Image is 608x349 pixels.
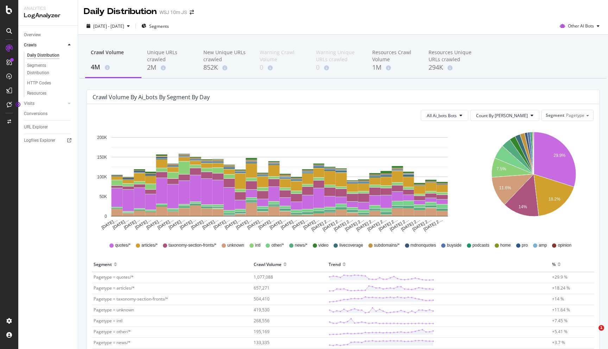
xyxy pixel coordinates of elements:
[421,110,468,121] button: All Ai_bots Bots
[190,10,194,15] div: arrow-right-arrow-left
[24,6,72,12] div: Analytics
[254,329,270,335] span: 195,169
[316,49,361,63] div: Warning Unique URLs crawled
[372,63,417,72] div: 1M
[427,113,457,119] span: All Ai_bots Bots
[254,274,273,280] span: 1,077,088
[584,325,601,342] iframe: Intercom live chat
[254,307,270,313] span: 419,530
[552,274,568,280] span: +29.9 %
[254,340,270,345] span: 133,335
[254,259,281,270] div: Crawl Volume
[549,197,560,202] text: 18.2%
[97,135,107,140] text: 200K
[27,62,73,77] a: Segments Distribution
[254,318,270,324] span: 268,556
[139,20,172,32] button: Segments
[558,242,571,248] span: opinion
[552,296,564,302] span: +14 %
[115,242,131,248] span: quotes/*
[546,112,564,118] span: Segment
[500,242,511,248] span: home
[24,137,55,144] div: Logfiles Explorer
[24,123,73,131] a: URL Explorer
[539,242,547,248] span: amp
[169,242,216,248] span: taxonomy-section-fronts/*
[147,63,192,72] div: 2M
[552,285,570,291] span: +18.24 %
[227,242,244,248] span: unknown
[24,100,34,107] div: Visits
[147,49,192,63] div: Unique URLs crawled
[499,185,511,190] text: 11.6%
[24,31,41,39] div: Overview
[374,242,400,248] span: subdomains/*
[474,127,594,232] svg: A chart.
[24,123,48,131] div: URL Explorer
[557,20,602,32] button: Other AI Bots
[97,155,107,160] text: 150K
[552,307,570,313] span: +11.64 %
[24,42,37,49] div: Crawls
[598,325,604,331] span: 1
[552,318,568,324] span: +7.45 %
[100,194,107,199] text: 50K
[203,63,248,72] div: 852K
[27,90,46,97] div: Resources
[476,113,528,119] span: Count By Day
[94,274,134,280] span: Pagetype = quotes/*
[254,296,270,302] span: 504,410
[260,49,305,63] div: Warning Crawl Volume
[97,174,107,179] text: 100K
[104,214,107,219] text: 0
[552,340,565,345] span: +3.7 %
[519,204,527,209] text: 14%
[91,63,136,72] div: 4M
[447,242,461,248] span: buyside
[94,340,131,345] span: Pagetype = news/*
[339,242,363,248] span: livecoverage
[271,242,284,248] span: other/*
[255,242,260,248] span: intl
[94,318,122,324] span: Pagetype = intl
[470,110,539,121] button: Count By [PERSON_NAME]
[254,285,270,291] span: 657,271
[429,63,474,72] div: 294K
[27,80,51,87] div: HTTP Codes
[24,110,47,118] div: Conversions
[329,259,341,270] div: Trend
[94,329,131,335] span: Pagetype = other/*
[94,296,168,302] span: Pagetype = taxonomy-section-fronts/*
[141,242,158,248] span: articles/*
[24,137,73,144] a: Logfiles Explorer
[149,23,169,29] span: Segments
[411,242,436,248] span: mdnonquotes
[93,94,210,101] div: Crawl Volume by ai_bots by Segment by Day
[84,20,133,32] button: [DATE] - [DATE]
[295,242,308,248] span: news/*
[27,80,73,87] a: HTTP Codes
[316,63,361,72] div: 0
[27,52,73,59] a: Daily Distribution
[24,110,73,118] a: Conversions
[566,112,584,118] span: Pagetype
[372,49,417,63] div: Resources Crawl Volume
[473,242,489,248] span: podcasts
[203,49,248,63] div: New Unique URLs crawled
[94,307,134,313] span: Pagetype = unknown
[24,42,66,49] a: Crawls
[568,23,594,29] span: Other AI Bots
[24,31,73,39] a: Overview
[552,329,568,335] span: +5.41 %
[91,49,136,62] div: Crawl Volume
[159,9,187,16] div: WSJ 10m JS
[93,127,467,232] svg: A chart.
[318,242,329,248] span: video
[552,259,556,270] div: %
[27,52,59,59] div: Daily Distribution
[24,12,72,20] div: LogAnalyzer
[24,100,66,107] a: Visits
[94,259,112,270] div: Segment
[94,285,135,291] span: Pagetype = articles/*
